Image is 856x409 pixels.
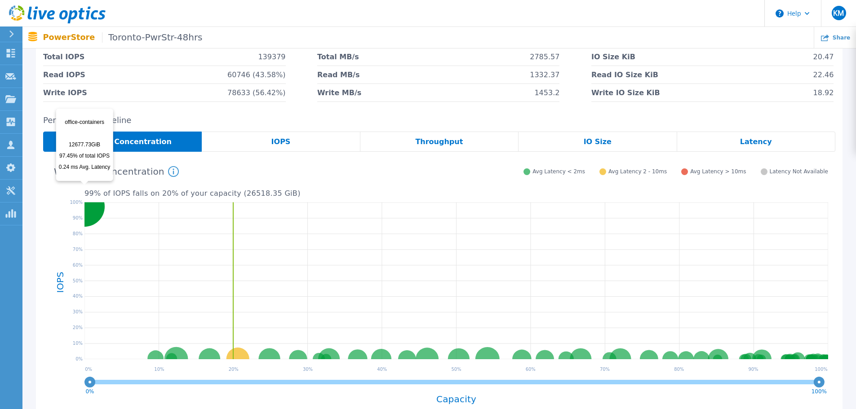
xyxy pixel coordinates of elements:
span: Read IOPS [43,66,85,84]
span: Write IOPS [43,84,87,101]
span: Avg Latency > 10ms [690,168,746,175]
span: IO Size KiB [591,48,635,66]
text: 100% [812,388,827,395]
text: 70 % [600,367,610,372]
span: 139379 [258,48,285,66]
span: Total MB/s [317,48,359,66]
text: 30 % [303,367,313,372]
p: 99 % of IOPS falls on 20 % of your capacity ( 26518.35 GiB ) [84,189,828,198]
span: Read IO Size KiB [591,66,658,84]
text: 0% [75,356,83,361]
span: KM [833,9,844,17]
span: 20.47 [813,48,834,66]
span: Latency [740,138,772,145]
text: 50 % [451,367,461,372]
text: 0 % [85,367,92,372]
span: Read MB/s [317,66,359,84]
span: 60746 (43.58%) [227,66,285,84]
span: 78633 (56.42%) [227,84,285,101]
h4: Capacity [84,394,828,405]
span: IO Size [584,138,612,145]
span: Write IO Size KiB [591,84,660,101]
text: 60% [73,262,83,267]
span: Toronto-PwrStr-48hrs [102,32,202,43]
text: 80 % [674,367,684,372]
text: 50% [73,278,83,283]
text: 60 % [526,367,536,372]
span: Write MB/s [317,84,361,101]
span: Avg Latency < 2ms [532,168,585,175]
text: 0% [86,388,94,395]
span: Throughput [415,138,463,145]
span: 2785.57 [530,48,559,66]
text: 70% [73,246,83,251]
text: 30% [73,309,83,314]
text: 80% [73,231,83,236]
span: Total IOPS [43,48,84,66]
span: 1453.2 [534,84,559,101]
p: PowerStore [43,32,203,43]
text: 10 % [154,367,164,372]
text: 90 % [748,367,758,372]
text: 90% [73,215,83,220]
text: 40% [73,294,83,299]
h4: Workload Concentration [54,166,179,177]
h4: IOPS [56,248,65,316]
span: Latency Not Available [770,168,828,175]
h2: Performance Timeline [43,116,835,125]
span: IOPS [271,138,291,145]
text: 100 % [815,367,828,372]
text: 40 % [377,367,387,372]
text: 20% [73,325,83,330]
text: 10% [73,341,83,346]
span: 18.92 [813,84,834,101]
span: 1332.37 [530,66,559,84]
span: 22.46 [813,66,834,84]
text: 20 % [229,367,239,372]
text: 100% [70,200,83,205]
span: Share [833,35,850,40]
span: Avg Latency 2 - 10ms [608,168,667,175]
span: Workload Concentration [73,138,172,145]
